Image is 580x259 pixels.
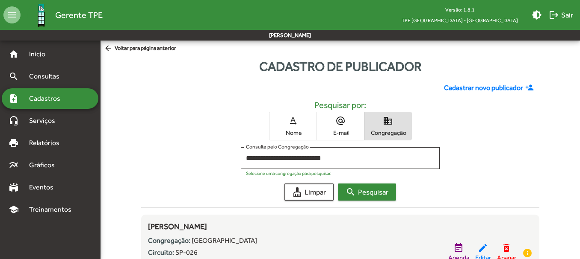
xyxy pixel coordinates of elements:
[346,187,356,197] mat-icon: search
[453,243,464,253] mat-icon: event_note
[478,243,488,253] mat-icon: edit
[104,44,115,53] mat-icon: arrow_back
[288,116,298,126] mat-icon: text_rotation_none
[9,116,19,126] mat-icon: headset_mic
[101,57,580,76] div: Cadastro de publicador
[148,222,207,231] span: [PERSON_NAME]
[395,15,525,26] span: TPE [GEOGRAPHIC_DATA] - [GEOGRAPHIC_DATA]
[24,160,66,170] span: Gráficos
[383,116,393,126] mat-icon: domain
[3,6,21,23] mat-icon: menu
[175,248,198,256] span: SP-026
[319,129,362,137] span: E-mail
[501,243,512,253] mat-icon: delete_forever
[24,204,82,215] span: Treinamentos
[9,160,19,170] mat-icon: multiline_chart
[192,236,257,244] span: [GEOGRAPHIC_DATA]
[9,182,19,192] mat-icon: stadium
[292,184,326,200] span: Limpar
[335,116,346,126] mat-icon: alternate_email
[549,7,573,23] span: Sair
[246,171,331,176] mat-hint: Selecione uma congregação para pesquisar.
[525,83,536,93] mat-icon: person_add
[24,93,71,104] span: Cadastros
[346,184,388,200] span: Pesquisar
[272,129,314,137] span: Nome
[545,7,577,23] button: Sair
[55,8,103,22] span: Gerente TPE
[148,100,532,110] h5: Pesquisar por:
[317,112,364,140] button: E-mail
[24,71,71,81] span: Consultas
[364,112,411,140] button: Congregação
[395,4,525,15] div: Versão: 1.8.1
[27,1,55,29] img: Logo
[148,248,174,256] strong: Circuito:
[532,10,542,20] mat-icon: brightness_medium
[522,248,533,258] mat-icon: info
[24,138,71,148] span: Relatórios
[292,187,302,197] mat-icon: cleaning_services
[444,83,523,93] span: Cadastrar novo publicador
[9,49,19,59] mat-icon: home
[21,1,103,29] a: Gerente TPE
[9,71,19,81] mat-icon: search
[24,182,65,192] span: Eventos
[148,236,190,244] strong: Congregação:
[269,112,317,140] button: Nome
[338,183,396,201] button: Pesquisar
[9,204,19,215] mat-icon: school
[9,93,19,104] mat-icon: note_add
[549,10,559,20] mat-icon: logout
[24,116,67,126] span: Serviços
[24,49,58,59] span: Início
[284,183,334,201] button: Limpar
[9,138,19,148] mat-icon: print
[104,44,176,53] span: Voltar para página anterior
[367,129,409,137] span: Congregação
